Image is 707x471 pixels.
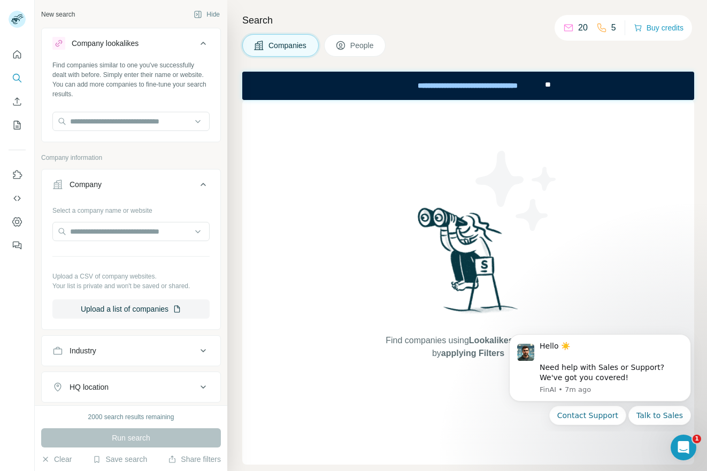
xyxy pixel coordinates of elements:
[42,30,220,60] button: Company lookalikes
[168,454,221,465] button: Share filters
[70,382,109,392] div: HQ location
[42,172,220,202] button: Company
[41,153,221,163] p: Company information
[9,92,26,111] button: Enrich CSV
[671,435,696,460] iframe: Intercom live chat
[441,349,504,358] span: applying Filters
[42,338,220,364] button: Industry
[93,454,147,465] button: Save search
[9,115,26,135] button: My lists
[186,6,227,22] button: Hide
[52,272,210,281] p: Upload a CSV of company websites.
[9,189,26,208] button: Use Surfe API
[242,13,694,28] h4: Search
[42,374,220,400] button: HQ location
[52,281,210,291] p: Your list is private and won't be saved or shared.
[578,21,588,34] p: 20
[88,412,174,422] div: 2000 search results remaining
[268,40,308,51] span: Companies
[493,325,707,431] iframe: Intercom notifications message
[9,165,26,184] button: Use Surfe on LinkedIn
[70,179,102,190] div: Company
[350,40,375,51] span: People
[9,236,26,255] button: Feedback
[611,21,616,34] p: 5
[469,336,543,345] span: Lookalikes search
[9,212,26,231] button: Dashboard
[468,143,565,239] img: Surfe Illustration - Stars
[52,299,210,319] button: Upload a list of companies
[413,205,524,324] img: Surfe Illustration - Woman searching with binoculars
[70,345,96,356] div: Industry
[9,68,26,88] button: Search
[693,435,701,443] span: 1
[634,20,683,35] button: Buy credits
[52,60,210,99] div: Find companies similar to one you've successfully dealt with before. Simply enter their name or w...
[41,454,72,465] button: Clear
[52,202,210,215] div: Select a company name or website
[72,38,139,49] div: Company lookalikes
[382,334,554,360] span: Find companies using or by
[41,10,75,19] div: New search
[9,45,26,64] button: Quick start
[242,72,694,100] iframe: Banner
